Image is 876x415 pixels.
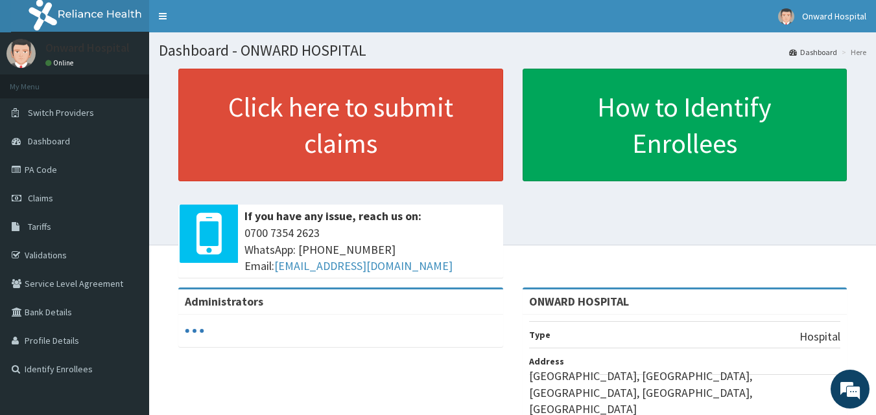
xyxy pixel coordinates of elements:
[185,294,263,309] b: Administrators
[529,329,550,341] b: Type
[244,225,497,275] span: 0700 7354 2623 WhatsApp: [PHONE_NUMBER] Email:
[28,107,94,118] span: Switch Providers
[185,321,204,341] svg: audio-loading
[802,10,866,22] span: Onward Hospital
[28,221,51,232] span: Tariffs
[529,355,564,367] b: Address
[799,328,840,345] p: Hospital
[529,294,629,309] strong: ONWARD HOSPITAL
[45,58,77,67] a: Online
[159,42,866,59] h1: Dashboard - ONWARD HOSPITAL
[838,47,866,58] li: Here
[45,42,130,54] p: Onward Hospital
[523,69,847,181] a: How to Identify Enrollees
[778,8,794,25] img: User Image
[244,208,421,223] b: If you have any issue, reach us on:
[178,69,503,181] a: Click here to submit claims
[274,258,453,273] a: [EMAIL_ADDRESS][DOMAIN_NAME]
[789,47,837,58] a: Dashboard
[28,135,70,147] span: Dashboard
[28,192,53,204] span: Claims
[6,39,36,68] img: User Image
